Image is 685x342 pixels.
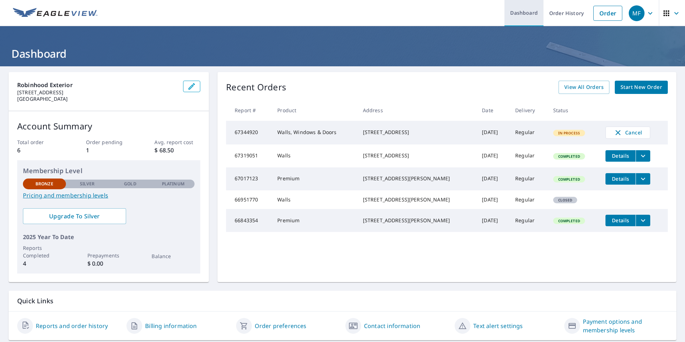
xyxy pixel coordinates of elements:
p: Robinhood Exterior [17,81,177,89]
p: Recent Orders [226,81,286,94]
p: 1 [86,146,132,155]
th: Status [547,100,600,121]
a: Payment options and membership levels [583,317,668,334]
span: Closed [554,198,577,203]
button: detailsBtn-66843354 [605,215,636,226]
div: [STREET_ADDRESS][PERSON_NAME] [363,217,471,224]
a: Upgrade To Silver [23,208,126,224]
td: Regular [509,190,547,209]
span: Details [610,152,631,159]
span: View All Orders [564,83,604,92]
td: Walls, Windows & Doors [272,121,357,144]
a: Billing information [145,322,197,330]
p: $ 0.00 [87,259,130,268]
span: Cancel [613,128,643,137]
p: Total order [17,138,63,146]
td: 67344920 [226,121,272,144]
button: filesDropdownBtn-66843354 [636,215,650,226]
td: [DATE] [476,121,509,144]
h1: Dashboard [9,46,676,61]
td: [DATE] [476,167,509,190]
button: filesDropdownBtn-67017123 [636,173,650,185]
div: MF [629,5,645,21]
th: Date [476,100,509,121]
a: Text alert settings [473,322,523,330]
th: Report # [226,100,272,121]
span: Details [610,175,631,182]
td: Walls [272,144,357,167]
p: Membership Level [23,166,195,176]
a: Order preferences [255,322,307,330]
th: Product [272,100,357,121]
a: Pricing and membership levels [23,191,195,200]
p: Order pending [86,138,132,146]
td: [DATE] [476,190,509,209]
p: Account Summary [17,120,200,133]
td: Walls [272,190,357,209]
td: 66951770 [226,190,272,209]
p: [GEOGRAPHIC_DATA] [17,96,177,102]
a: Order [593,6,622,21]
span: Completed [554,177,584,182]
div: [STREET_ADDRESS][PERSON_NAME] [363,196,471,203]
a: Contact information [364,322,420,330]
td: 67319051 [226,144,272,167]
p: Balance [152,252,195,260]
p: Quick Links [17,296,668,305]
th: Address [357,100,476,121]
td: [DATE] [476,209,509,232]
td: Regular [509,167,547,190]
p: $ 68.50 [154,146,200,155]
p: Platinum [162,181,185,187]
td: Regular [509,209,547,232]
a: Reports and order history [36,322,108,330]
p: 6 [17,146,63,155]
a: View All Orders [559,81,609,94]
td: 66843354 [226,209,272,232]
span: Completed [554,154,584,159]
span: Details [610,217,631,224]
p: Avg. report cost [154,138,200,146]
td: Premium [272,209,357,232]
span: In Process [554,130,585,136]
td: Premium [272,167,357,190]
td: 67017123 [226,167,272,190]
p: Silver [80,181,95,187]
div: [STREET_ADDRESS][PERSON_NAME] [363,175,471,182]
p: Prepayments [87,252,130,259]
a: Start New Order [615,81,668,94]
span: Completed [554,218,584,223]
img: EV Logo [13,8,97,19]
button: Cancel [605,127,650,139]
button: detailsBtn-67319051 [605,150,636,162]
span: Upgrade To Silver [29,212,120,220]
div: [STREET_ADDRESS] [363,129,471,136]
p: Gold [124,181,136,187]
p: 2025 Year To Date [23,233,195,241]
td: [DATE] [476,144,509,167]
button: detailsBtn-67017123 [605,173,636,185]
p: [STREET_ADDRESS] [17,89,177,96]
th: Delivery [509,100,547,121]
p: 4 [23,259,66,268]
div: [STREET_ADDRESS] [363,152,471,159]
td: Regular [509,144,547,167]
button: filesDropdownBtn-67319051 [636,150,650,162]
p: Reports Completed [23,244,66,259]
td: Regular [509,121,547,144]
span: Start New Order [621,83,662,92]
p: Bronze [35,181,53,187]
